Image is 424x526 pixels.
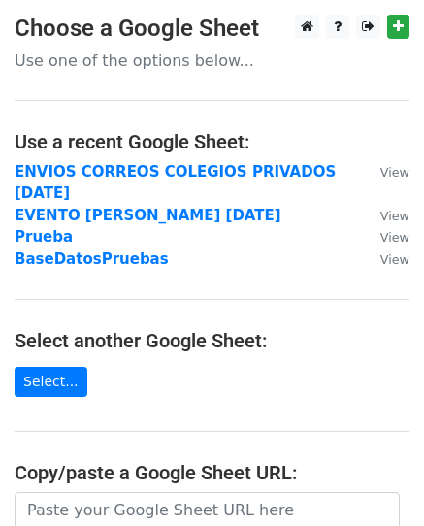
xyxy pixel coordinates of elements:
[15,228,73,246] a: Prueba
[15,130,409,153] h4: Use a recent Google Sheet:
[15,15,409,43] h3: Choose a Google Sheet
[361,207,409,224] a: View
[15,207,281,224] a: EVENTO [PERSON_NAME] [DATE]
[15,367,87,397] a: Select...
[361,250,409,268] a: View
[15,163,336,203] a: ENVIOS CORREOS COLEGIOS PRIVADOS [DATE]
[380,209,409,223] small: View
[15,250,169,268] a: BaseDatosPruebas
[380,252,409,267] small: View
[15,329,409,352] h4: Select another Google Sheet:
[380,230,409,245] small: View
[15,461,409,484] h4: Copy/paste a Google Sheet URL:
[361,163,409,181] a: View
[380,165,409,180] small: View
[361,228,409,246] a: View
[15,50,409,71] p: Use one of the options below...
